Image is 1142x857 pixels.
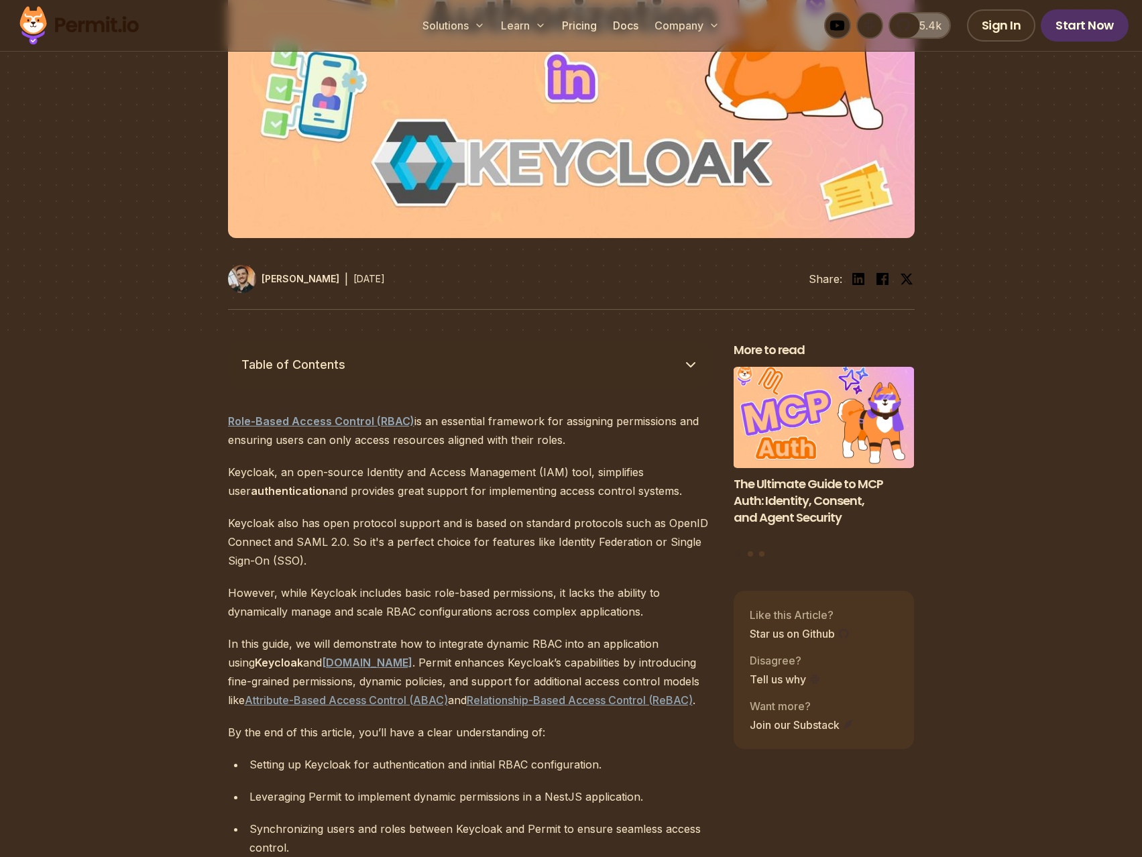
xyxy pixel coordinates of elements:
p: Keycloak also has open protocol support and is based on standard protocols such as OpenID Connect... [228,514,712,570]
img: Daniel Bass [228,265,256,293]
img: linkedin [850,271,866,287]
a: Attribute-Based Access Control (ABAC) [245,693,448,707]
h3: The Ultimate Guide to MCP Auth: Identity, Consent, and Agent Security [734,476,915,526]
li: Share: [809,271,842,287]
a: [DOMAIN_NAME] [322,656,412,669]
p: Disagree? [750,652,821,669]
img: The Ultimate Guide to MCP Auth: Identity, Consent, and Agent Security [734,367,915,469]
img: twitter [900,272,913,286]
img: facebook [874,271,891,287]
div: Leveraging Permit to implement dynamic permissions in a NestJS application. [249,787,712,806]
img: Permit logo [13,3,145,48]
p: Want more? [750,698,854,714]
li: 1 of 3 [734,367,915,543]
button: Table of Contents [228,342,712,388]
p: is an essential framework for assigning permissions and ensuring users can only access resources ... [228,412,712,449]
p: [PERSON_NAME] [262,272,339,286]
div: Setting up Keycloak for authentication and initial RBAC configuration. [249,755,712,774]
button: Go to slide 1 [736,551,742,557]
a: Join our Substack [750,717,854,733]
a: The Ultimate Guide to MCP Auth: Identity, Consent, and Agent SecurityThe Ultimate Guide to MCP Au... [734,367,915,543]
a: Tell us why [750,671,821,687]
a: Star us on Github [750,626,850,642]
a: Role-Based Access Control (RBAC) [228,414,414,428]
a: 5.4k [889,12,951,39]
span: 5.4k [911,17,941,34]
button: Go to slide 2 [748,551,753,557]
button: Learn [496,12,551,39]
button: Go to slide 3 [759,551,764,557]
div: | [345,271,348,287]
div: Posts [734,367,915,559]
a: [PERSON_NAME] [228,265,339,293]
a: Sign In [967,9,1036,42]
p: In this guide, we will demonstrate how to integrate dynamic RBAC into an application using and . ... [228,634,712,709]
a: Docs [608,12,644,39]
p: However, while Keycloak includes basic role-based permissions, it lacks the ability to dynamicall... [228,583,712,621]
h2: More to read [734,342,915,359]
p: Like this Article? [750,607,850,623]
p: Keycloak, an open-source Identity and Access Management (IAM) tool, simplifies user and provides ... [228,463,712,500]
div: Synchronizing users and roles between Keycloak and Permit to ensure seamless access control. [249,819,712,857]
strong: Keycloak [255,656,303,669]
button: Company [649,12,725,39]
button: Solutions [417,12,490,39]
p: By the end of this article, you’ll have a clear understanding of: [228,723,712,742]
a: Start Now [1041,9,1129,42]
a: Relationship-Based Access Control (ReBAC) [467,693,693,707]
strong: authentication [251,484,329,498]
a: Pricing [557,12,602,39]
time: [DATE] [353,273,385,284]
span: Table of Contents [241,355,345,374]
